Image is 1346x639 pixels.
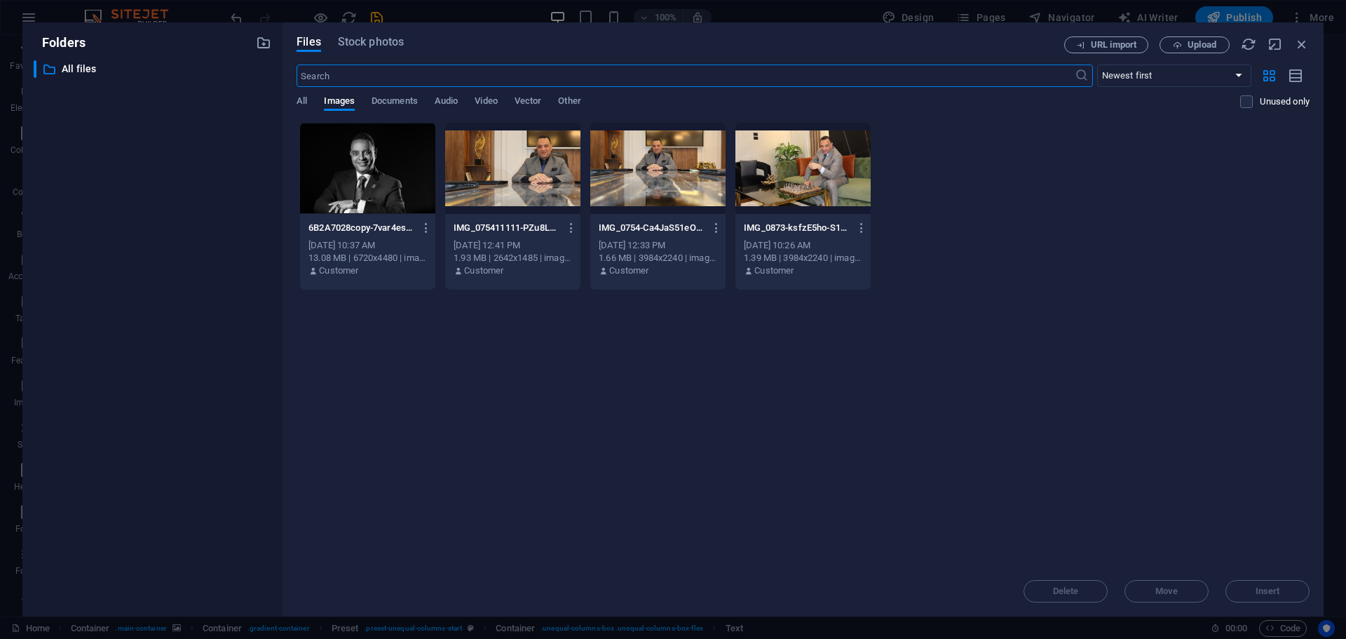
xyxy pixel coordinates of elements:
div: 1.66 MB | 3984x2240 | image/jpeg [599,252,717,264]
p: All files [62,61,245,77]
span: Images [324,93,355,112]
div: [DATE] 12:41 PM [454,239,572,252]
p: IMG_075411111-PZu8LbT44TdTvAuHdF3PXg.jpg [454,222,559,234]
i: Create new folder [256,35,271,51]
button: Upload [1160,36,1230,53]
p: Customer [464,264,503,277]
span: Documents [372,93,418,112]
div: 1.39 MB | 3984x2240 | image/jpeg [744,252,862,264]
div: ​ [34,60,36,78]
p: Customer [754,264,794,277]
span: Files [297,34,321,51]
p: 6B2A7028copy-7var4esssGbV88aQXHSafQ.jpg [308,222,414,234]
span: All [297,93,307,112]
span: URL import [1091,41,1136,49]
div: [DATE] 12:33 PM [599,239,717,252]
span: Stock photos [338,34,404,51]
span: Vector [515,93,542,112]
div: 1.93 MB | 2642x1485 | image/jpeg [454,252,572,264]
input: Search [297,65,1074,87]
p: IMG_0754-Ca4JaS51eOvWkEI19Fe_Dw.JPG [599,222,704,234]
span: Upload [1188,41,1216,49]
p: Customer [319,264,358,277]
button: URL import [1064,36,1148,53]
p: IMG_0873-ksfzE5ho-S1WVzKzcMmu9Q.JPG [744,222,849,234]
p: Displays only files that are not in use on the website. Files added during this session can still... [1260,95,1310,108]
div: 13.08 MB | 6720x4480 | image/jpeg [308,252,427,264]
i: Close [1294,36,1310,52]
i: Minimize [1267,36,1283,52]
span: Audio [435,93,458,112]
p: Customer [609,264,648,277]
div: [DATE] 10:37 AM [308,239,427,252]
span: Other [558,93,580,112]
span: Video [475,93,497,112]
p: Folders [34,34,86,52]
div: [DATE] 10:26 AM [744,239,862,252]
i: Reload [1241,36,1256,52]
